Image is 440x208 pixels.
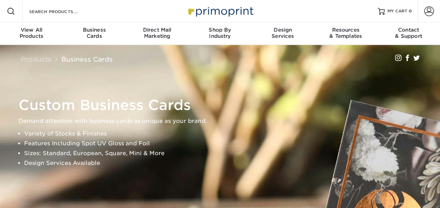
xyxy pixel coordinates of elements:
a: Resources& Templates [314,22,377,45]
a: Products [21,55,51,63]
p: Demand attention with business cards as unique as your brand. [19,116,428,126]
h1: Custom Business Cards [19,97,428,113]
span: Business [63,27,126,33]
span: Direct Mail [126,27,189,33]
a: Business Cards [61,55,113,63]
a: BusinessCards [63,22,126,45]
div: Marketing [126,27,189,39]
span: MY CART [387,8,407,14]
li: Features Including Spot UV Gloss and Foil [24,139,428,148]
span: Contact [377,27,440,33]
span: Resources [314,27,377,33]
img: Primoprint [185,4,255,19]
div: Industry [189,27,252,39]
li: Sizes: Standard, European, Square, Mini & More [24,148,428,158]
input: SEARCH PRODUCTS..... [28,7,97,15]
span: 0 [409,9,412,14]
a: DesignServices [251,22,314,45]
a: Direct MailMarketing [126,22,189,45]
li: Variety of Stocks & Finishes [24,129,428,139]
a: Contact& Support [377,22,440,45]
span: Shop By [189,27,252,33]
li: Design Services Available [24,158,428,168]
div: Cards [63,27,126,39]
span: Design [251,27,314,33]
div: Services [251,27,314,39]
div: & Support [377,27,440,39]
a: Shop ByIndustry [189,22,252,45]
div: & Templates [314,27,377,39]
